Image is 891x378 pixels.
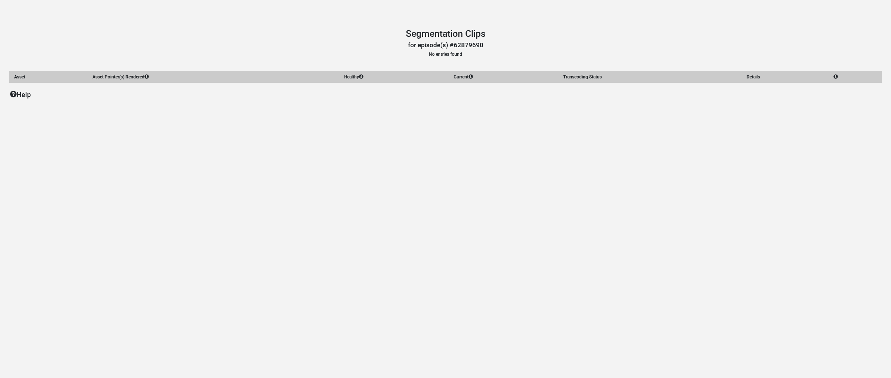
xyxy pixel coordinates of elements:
header: No entries found [9,28,882,58]
th: Current [449,71,559,83]
th: Transcoding Status [559,71,742,83]
th: Details [742,71,829,83]
th: Asset Pointer(s) Rendered [88,71,339,83]
th: Healthy [340,71,449,83]
p: Help [10,90,882,100]
th: Asset [10,71,88,83]
h1: Segmentation Clips [9,28,882,39]
h3: for episode(s) #62879690 [9,41,882,49]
